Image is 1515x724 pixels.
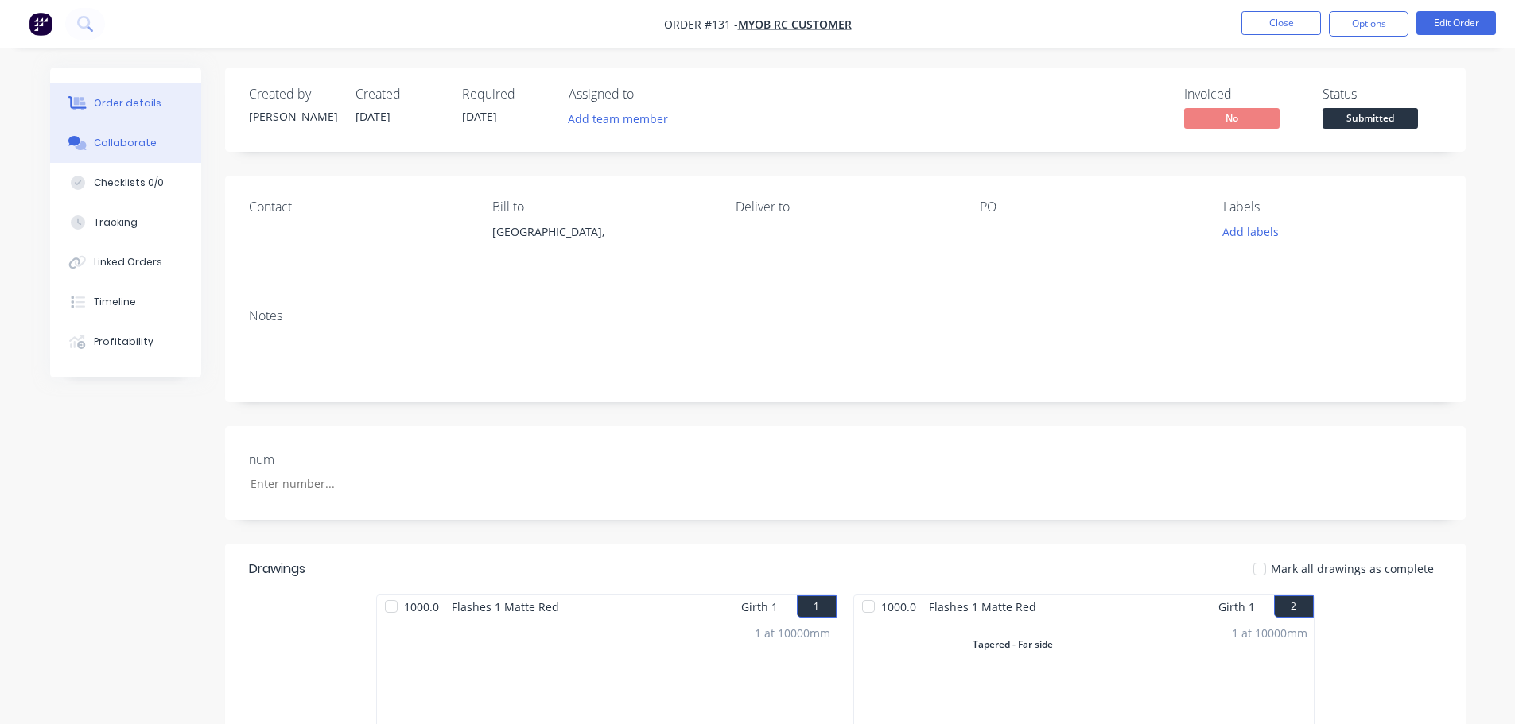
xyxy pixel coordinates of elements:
[1323,87,1442,102] div: Status
[249,450,448,469] label: num
[94,136,157,150] div: Collaborate
[980,199,1198,215] div: PO
[1271,560,1434,577] span: Mark all drawings as complete
[492,221,710,272] div: [GEOGRAPHIC_DATA],
[1241,11,1321,35] button: Close
[237,472,447,496] input: Enter number...
[741,595,778,618] span: Girth 1
[923,595,1043,618] span: Flashes 1 Matte Red
[1218,595,1255,618] span: Girth 1
[569,108,677,130] button: Add team member
[50,282,201,322] button: Timeline
[29,12,52,36] img: Factory
[94,255,162,269] div: Linked Orders
[50,322,201,362] button: Profitability
[736,199,954,215] div: Deliver to
[1214,221,1288,242] button: Add labels
[249,559,305,579] div: Drawings
[1184,87,1303,102] div: Invoiced
[492,221,710,243] div: [GEOGRAPHIC_DATA],
[50,242,201,282] button: Linked Orders
[797,595,837,618] button: 1
[1416,11,1496,35] button: Edit Order
[94,215,138,230] div: Tracking
[1184,108,1280,128] span: No
[249,199,467,215] div: Contact
[249,108,336,125] div: [PERSON_NAME]
[249,87,336,102] div: Created by
[94,295,136,309] div: Timeline
[445,595,565,618] span: Flashes 1 Matte Red
[664,17,738,32] span: Order #131 -
[1274,595,1314,618] button: 2
[559,108,676,130] button: Add team member
[462,109,497,124] span: [DATE]
[738,17,852,32] a: MYOB RC Customer
[1232,625,1307,641] div: 1 at 10000mm
[1323,108,1418,128] span: Submitted
[249,308,1442,323] div: Notes
[492,199,710,215] div: Bill to
[569,87,728,102] div: Assigned to
[755,625,830,641] div: 1 at 10000mm
[462,87,550,102] div: Required
[1329,11,1408,37] button: Options
[398,595,445,618] span: 1000.0
[50,203,201,242] button: Tracking
[50,83,201,123] button: Order details
[94,176,164,190] div: Checklists 0/0
[355,109,390,124] span: [DATE]
[1323,108,1418,132] button: Submitted
[355,87,443,102] div: Created
[1223,199,1441,215] div: Labels
[94,96,161,110] div: Order details
[875,595,923,618] span: 1000.0
[94,335,153,349] div: Profitability
[50,163,201,203] button: Checklists 0/0
[50,123,201,163] button: Collaborate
